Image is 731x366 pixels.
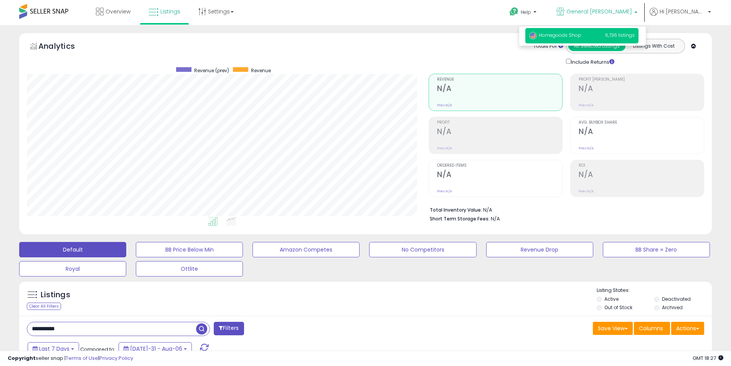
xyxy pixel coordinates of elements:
span: Last 7 Days [39,345,69,353]
span: Overview [106,8,130,15]
div: Clear All Filters [27,303,61,310]
button: Actions [671,322,704,335]
small: Prev: N/A [579,146,594,151]
button: Last 7 Days [28,342,79,355]
button: Royal [19,261,126,277]
button: Filters [214,322,244,335]
a: Privacy Policy [99,354,133,362]
span: General [PERSON_NAME] [566,8,632,15]
label: Archived [662,304,683,311]
h2: N/A [437,84,562,94]
span: [DATE]-31 - Aug-06 [130,345,182,353]
h2: N/A [579,170,704,181]
p: Listing States: [597,287,712,294]
span: 2025-08-14 18:27 GMT [693,354,723,362]
span: Homegoods Shop [529,32,581,38]
span: 6,736 listings [605,32,635,38]
b: Short Term Storage Fees: [430,215,490,222]
span: Listings [160,8,180,15]
button: [DATE]-31 - Aug-06 [119,342,192,355]
button: Save View [593,322,633,335]
span: Help [521,9,531,15]
button: Listings With Cost [625,41,682,51]
span: ROI [579,164,704,168]
a: Terms of Use [66,354,98,362]
span: Revenue [437,78,562,82]
span: Columns [639,325,663,332]
button: Ottlite [136,261,243,277]
li: N/A [430,205,698,214]
label: Out of Stock [604,304,632,311]
small: Prev: N/A [437,189,452,194]
button: Default [19,242,126,257]
span: Ordered Items [437,164,562,168]
button: BB Share = Zero [603,242,710,257]
a: Help [503,1,544,25]
img: usa.png [529,32,537,40]
h5: Listings [41,290,70,300]
span: Revenue (prev) [194,67,229,74]
span: Profit [437,121,562,125]
small: Prev: N/A [579,103,594,108]
div: seller snap | | [8,355,133,362]
h2: N/A [437,127,562,137]
label: Active [604,296,619,302]
span: Profit [PERSON_NAME] [579,78,704,82]
small: Prev: N/A [579,189,594,194]
span: Hi [PERSON_NAME] [660,8,706,15]
strong: Copyright [8,354,36,362]
button: BB Price Below Min [136,242,243,257]
h2: N/A [437,170,562,181]
h2: N/A [579,127,704,137]
span: Avg. Buybox Share [579,121,704,125]
h2: N/A [579,84,704,94]
i: Get Help [509,7,519,17]
small: Prev: N/A [437,103,452,108]
h5: Analytics [38,41,90,53]
button: Amazon Competes [252,242,360,257]
button: Revenue Drop [486,242,593,257]
button: All Selected Listings [568,41,625,51]
div: Totals For [533,43,563,50]
a: Hi [PERSON_NAME] [650,8,711,25]
small: Prev: N/A [437,146,452,151]
button: Columns [634,322,670,335]
b: Total Inventory Value: [430,207,482,213]
span: Revenue [251,67,271,74]
button: No Competitors [369,242,476,257]
span: Compared to: [80,346,116,353]
label: Deactivated [662,296,691,302]
span: N/A [491,215,500,222]
div: Include Returns [560,57,624,66]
